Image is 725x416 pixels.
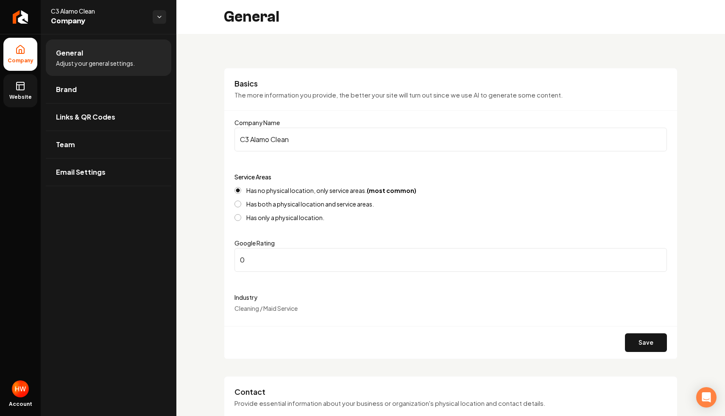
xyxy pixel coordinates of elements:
[51,15,146,27] span: Company
[696,387,717,408] div: Open Intercom Messenger
[56,84,77,95] span: Brand
[46,131,171,158] a: Team
[246,201,374,207] label: Has both a physical location and service areas.
[56,167,106,177] span: Email Settings
[13,10,28,24] img: Rebolt Logo
[234,119,280,126] label: Company Name
[56,112,115,122] span: Links & QR Codes
[56,59,135,67] span: Adjust your general settings.
[12,380,29,397] img: HSA Websites
[234,78,667,89] h3: Basics
[234,399,667,408] p: Provide essential information about your business or organization's physical location and contact...
[4,57,37,64] span: Company
[56,48,83,58] span: General
[46,103,171,131] a: Links & QR Codes
[234,248,667,272] input: Google Rating
[46,76,171,103] a: Brand
[246,187,416,193] label: Has no physical location, only service areas.
[234,292,667,302] label: Industry
[234,239,275,247] label: Google Rating
[367,187,416,194] strong: (most common)
[224,8,279,25] h2: General
[56,140,75,150] span: Team
[51,7,146,15] span: C3 Alamo Clean
[9,401,32,408] span: Account
[625,333,667,352] button: Save
[234,304,298,312] span: Cleaning / Maid Service
[234,173,271,181] label: Service Areas
[234,387,667,397] h3: Contact
[12,380,29,397] button: Open user button
[3,74,37,107] a: Website
[234,128,667,151] input: Company Name
[246,215,324,221] label: Has only a physical location.
[46,159,171,186] a: Email Settings
[234,90,667,100] p: The more information you provide, the better your site will turn out since we use AI to generate ...
[6,94,35,101] span: Website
